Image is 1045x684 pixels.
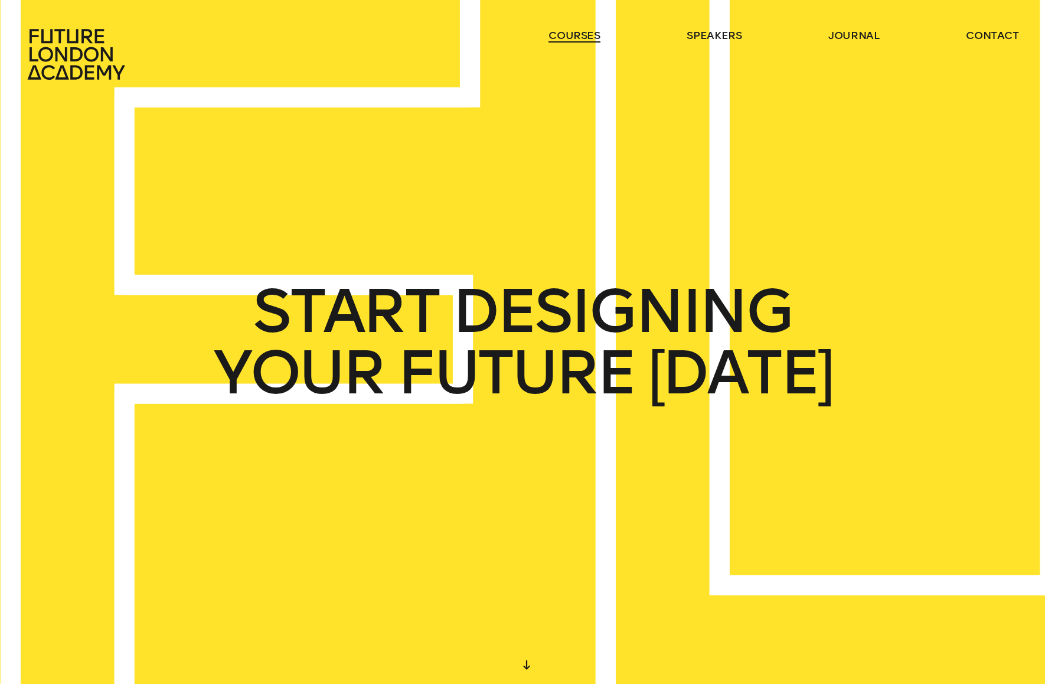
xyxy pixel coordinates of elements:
[687,28,742,43] a: speakers
[253,281,439,342] span: START
[213,342,384,403] span: YOUR
[966,28,1019,43] a: contact
[452,281,792,342] span: DESIGNING
[828,28,880,43] a: journal
[548,28,600,43] a: courses
[397,342,635,403] span: FUTURE
[648,342,832,403] span: [DATE]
